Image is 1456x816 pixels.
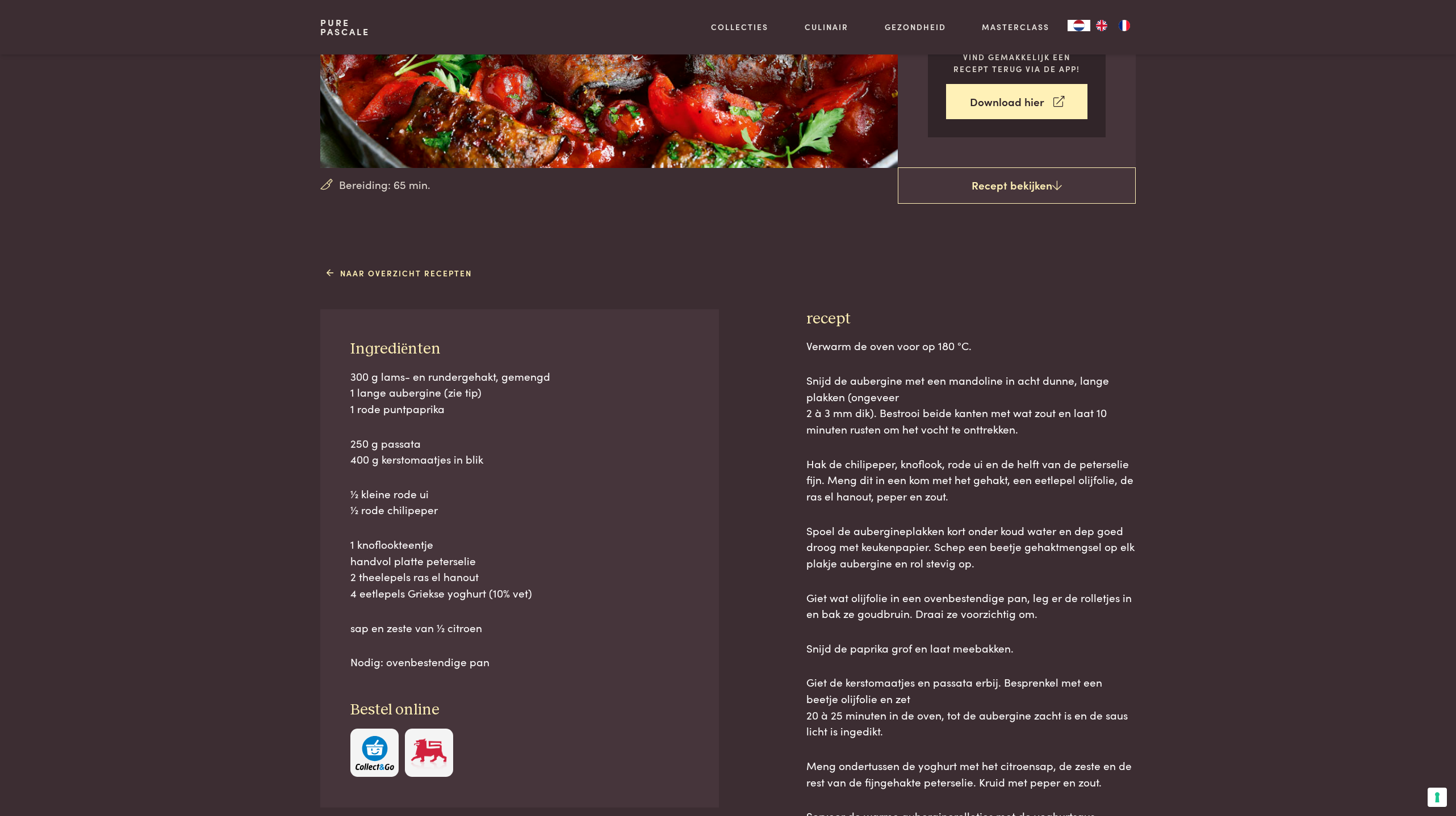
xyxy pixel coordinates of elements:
h3: Bestel online [350,700,689,720]
span: Verwarm de oven voor op 180 °C. [806,338,972,353]
a: Download hier [946,84,1087,120]
span: 1 knoflookteentje [350,536,433,552]
a: Recept bekijken [898,167,1136,204]
a: Collecties [711,21,768,33]
span: Spoel de aubergineplakken kort onder koud water en dep goed droog met keukenpapier. Schep een bee... [806,523,1135,570]
a: Gezondheid [885,21,946,33]
span: 20 à 25 minuten in de oven, tot de aubergine zacht is en de saus licht is ingedikt. [806,707,1128,739]
a: Naar overzicht recepten [327,267,472,279]
span: handvol platte peterselie [350,553,476,568]
a: Culinair [805,21,848,33]
img: Delhaize [409,736,448,771]
button: Uw voorkeuren voor toestemming voor trackingtechnologieën [1428,788,1447,807]
span: sap en zeste van 1⁄2 citroen [350,620,482,635]
a: Masterclass [982,21,1049,33]
a: PurePascale [320,18,370,36]
span: 1 lange aubergine (zie tip) [350,384,482,399]
span: 300 g lams- en rundergehakt, gemengd [350,368,550,384]
div: Language [1068,20,1090,31]
span: 2 à 3 mm dik). Bestrooi beide kanten met wat zout en laat 10 minuten rusten om het vocht te ontt... [806,405,1107,436]
img: c308188babc36a3a401bcb5cb7e020f4d5ab42f7cacd8327e500463a43eeb86c.svg [355,736,394,771]
span: Bereiding: 65 min. [339,176,430,193]
span: Snijd de paprika grof en laat meebakken. [806,640,1014,655]
span: 1⁄2 kleine rode ui [350,486,429,501]
ul: Language list [1090,20,1136,31]
span: 4 eetlepels Griekse yoghurt (10% vet) [350,585,532,600]
span: 250 g passata [350,435,421,451]
h3: recept [806,309,1136,329]
span: Meng ondertussen de yoghurt met het citroensap, de zeste en de rest van de fijngehakte peterselie... [806,758,1132,789]
span: Giet wat olijfolie in een ovenbestendige pan, leg er de rolletjes in en bak ze goudbruin. Draai z... [806,590,1132,621]
span: Ingrediënten [350,341,441,357]
span: Giet de kerstomaatjes en passata erbij. Besprenkel met een beetje olijfolie en zet [806,674,1102,706]
aside: Language selected: Nederlands [1068,20,1136,31]
span: 1⁄2 rode chilipeper [350,502,438,517]
span: Snijd de aubergine met een mandoline in acht dunne, lange plakken (ongeveer [806,372,1109,404]
span: Hak de chilipeper, knoflook, rode ui en de helft van de peterselie fijn. Meng dit in een kom met ... [806,456,1133,503]
p: Vind gemakkelijk een recept terug via de app! [946,51,1087,74]
a: NL [1068,20,1090,31]
span: 2 theelepels ras el hanout [350,569,479,584]
span: 400 g kerstomaatjes in blik [350,451,483,466]
a: EN [1090,20,1113,31]
span: Nodig: ovenbestendige pan [350,654,489,669]
a: FR [1113,20,1136,31]
span: 1 rode puntpaprika [350,401,445,416]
